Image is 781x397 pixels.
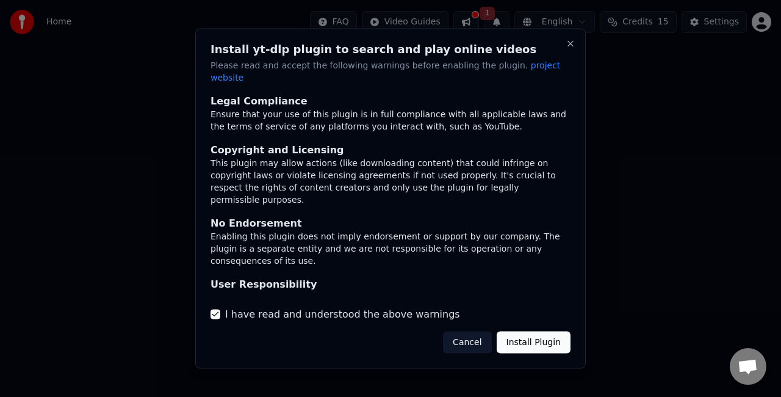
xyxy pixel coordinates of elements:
[211,60,570,84] p: Please read and accept the following warnings before enabling the plugin.
[211,216,570,230] div: No Endorsement
[211,291,570,328] div: You are solely responsible for any actions you take using this plugin. This includes any legal co...
[211,230,570,267] div: Enabling this plugin does not imply endorsement or support by our company. The plugin is a separa...
[443,331,491,353] button: Cancel
[211,157,570,206] div: This plugin may allow actions (like downloading content) that could infringe on copyright laws or...
[211,142,570,157] div: Copyright and Licensing
[211,93,570,108] div: Legal Compliance
[211,277,570,291] div: User Responsibility
[225,307,460,321] label: I have read and understood the above warnings
[211,44,570,55] h2: Install yt-dlp plugin to search and play online videos
[211,108,570,133] div: Ensure that your use of this plugin is in full compliance with all applicable laws and the terms ...
[211,60,560,82] span: project website
[497,331,570,353] button: Install Plugin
